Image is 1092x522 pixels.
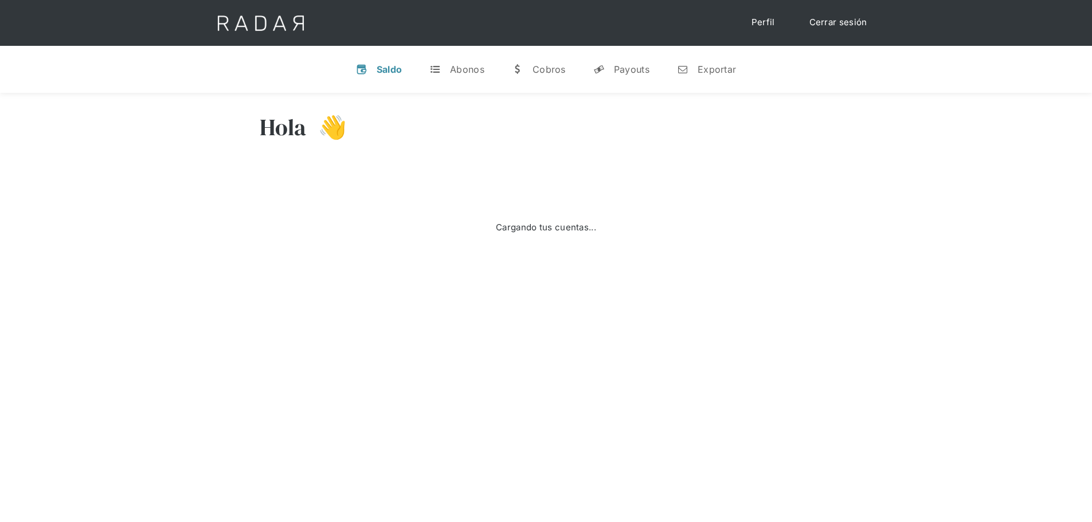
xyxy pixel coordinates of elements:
div: v [356,64,367,75]
div: t [429,64,441,75]
div: y [593,64,605,75]
div: Abonos [450,64,484,75]
div: n [677,64,688,75]
a: Cerrar sesión [798,11,879,34]
div: Cargando tus cuentas... [496,221,596,234]
a: Perfil [740,11,786,34]
div: Exportar [698,64,736,75]
div: Cobros [533,64,566,75]
div: w [512,64,523,75]
h3: Hola [260,113,307,142]
div: Payouts [614,64,649,75]
h3: 👋 [307,113,347,142]
div: Saldo [377,64,402,75]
